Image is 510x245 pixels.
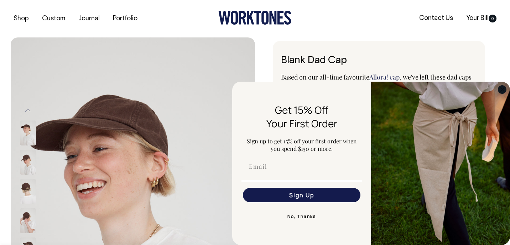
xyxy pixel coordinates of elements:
[371,82,510,245] img: 5e34ad8f-4f05-4173-92a8-ea475ee49ac9.jpeg
[489,15,496,22] span: 0
[20,179,36,204] img: espresso
[463,12,499,24] a: Your Bill0
[275,103,328,117] span: Get 15% Off
[232,82,510,245] div: FLYOUT Form
[281,55,477,66] h1: Blank Dad Cap
[22,102,33,118] button: Previous
[20,208,36,233] img: espresso
[243,159,360,174] input: Email
[281,73,369,81] span: Based on our all-time favourite
[11,13,32,25] a: Shop
[110,13,140,25] a: Portfolio
[20,150,36,175] img: espresso
[243,188,360,202] button: Sign Up
[369,73,400,81] a: Allora! cap
[247,137,357,152] span: Sign up to get 15% off your first order when you spend $150 or more.
[266,117,337,130] span: Your First Order
[498,85,506,94] button: Close dialog
[241,181,362,181] img: underline
[241,209,362,224] button: No, Thanks
[416,12,456,24] a: Contact Us
[20,121,36,146] img: espresso
[76,13,103,25] a: Journal
[39,13,68,25] a: Custom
